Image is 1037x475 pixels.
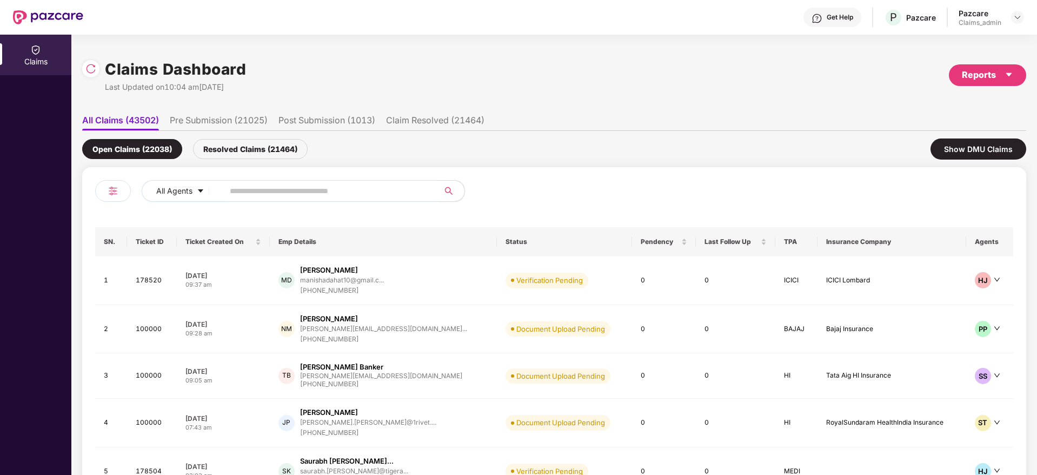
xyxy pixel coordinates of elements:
img: svg+xml;base64,PHN2ZyBpZD0iQ2xhaW0iIHhtbG5zPSJodHRwOi8vd3d3LnczLm9yZy8yMDAwL3N2ZyIgd2lkdGg9IjIwIi... [30,44,41,55]
span: Last Follow Up [704,237,759,246]
div: SS [975,368,991,384]
span: down [994,419,1000,426]
span: down [994,372,1000,379]
img: svg+xml;base64,PHN2ZyBpZD0iSGVscC0zMngzMiIgeG1sbnM9Imh0dHA6Ly93d3cudzMub3JnLzIwMDAvc3ZnIiB3aWR0aD... [812,13,822,24]
img: svg+xml;base64,PHN2ZyBpZD0iRHJvcGRvd24tMzJ4MzIiIHhtbG5zPSJodHRwOi8vd3d3LnczLm9yZy8yMDAwL3N2ZyIgd2... [1013,13,1022,22]
div: Claims_admin [959,18,1001,27]
span: down [994,325,1000,332]
th: Agents [966,227,1013,256]
th: Pendency [632,227,696,256]
div: Pazcare [906,12,936,23]
span: Pendency [641,237,679,246]
span: down [994,276,1000,283]
span: Ticket Created On [185,237,252,246]
div: HJ [975,272,991,288]
div: PP [975,321,991,337]
th: Last Follow Up [696,227,775,256]
div: Get Help [827,13,853,22]
img: New Pazcare Logo [13,10,83,24]
th: Ticket Created On [177,227,269,256]
div: ST [975,415,991,431]
span: P [890,11,897,24]
span: down [994,467,1000,474]
div: Pazcare [959,8,1001,18]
